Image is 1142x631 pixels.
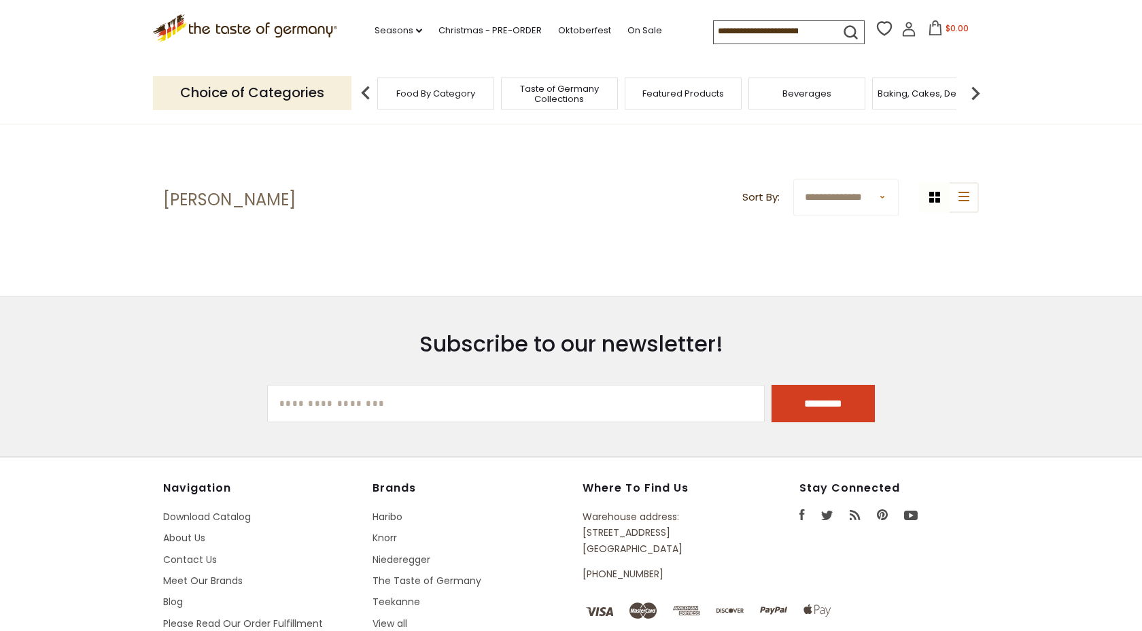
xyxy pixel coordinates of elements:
[163,531,205,545] a: About Us
[583,509,738,557] p: Warehouse address: [STREET_ADDRESS] [GEOGRAPHIC_DATA]
[373,481,568,495] h4: Brands
[373,574,481,587] a: The Taste of Germany
[782,88,831,99] a: Beverages
[267,330,875,358] h3: Subscribe to our newsletter!
[878,88,983,99] a: Baking, Cakes, Desserts
[163,481,359,495] h4: Navigation
[373,553,430,566] a: Niederegger
[558,23,611,38] a: Oktoberfest
[163,510,251,524] a: Download Catalog
[373,531,397,545] a: Knorr
[642,88,724,99] a: Featured Products
[396,88,475,99] a: Food By Category
[962,80,989,107] img: next arrow
[627,23,662,38] a: On Sale
[375,23,422,38] a: Seasons
[505,84,614,104] a: Taste of Germany Collections
[919,20,977,41] button: $0.00
[799,481,979,495] h4: Stay Connected
[742,189,780,206] label: Sort By:
[373,595,420,609] a: Teekanne
[163,190,296,210] h1: [PERSON_NAME]
[583,481,738,495] h4: Where to find us
[373,617,407,630] a: View all
[352,80,379,107] img: previous arrow
[946,22,969,34] span: $0.00
[163,553,217,566] a: Contact Us
[438,23,542,38] a: Christmas - PRE-ORDER
[583,566,738,582] p: [PHONE_NUMBER]
[163,574,243,587] a: Meet Our Brands
[373,510,402,524] a: Haribo
[153,76,351,109] p: Choice of Categories
[163,595,183,609] a: Blog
